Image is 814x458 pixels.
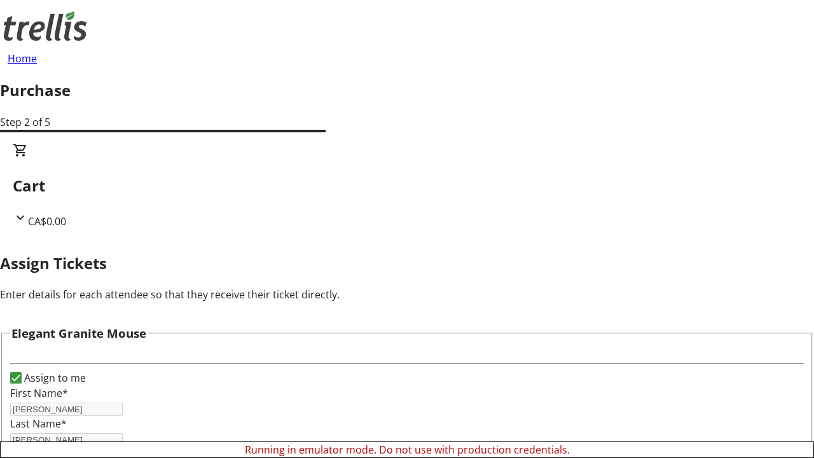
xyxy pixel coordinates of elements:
h2: Cart [13,174,801,197]
label: Last Name* [10,417,67,431]
div: CartCA$0.00 [13,142,801,229]
label: Assign to me [22,370,86,385]
span: CA$0.00 [28,214,66,228]
h3: Elegant Granite Mouse [11,324,146,342]
label: First Name* [10,386,68,400]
